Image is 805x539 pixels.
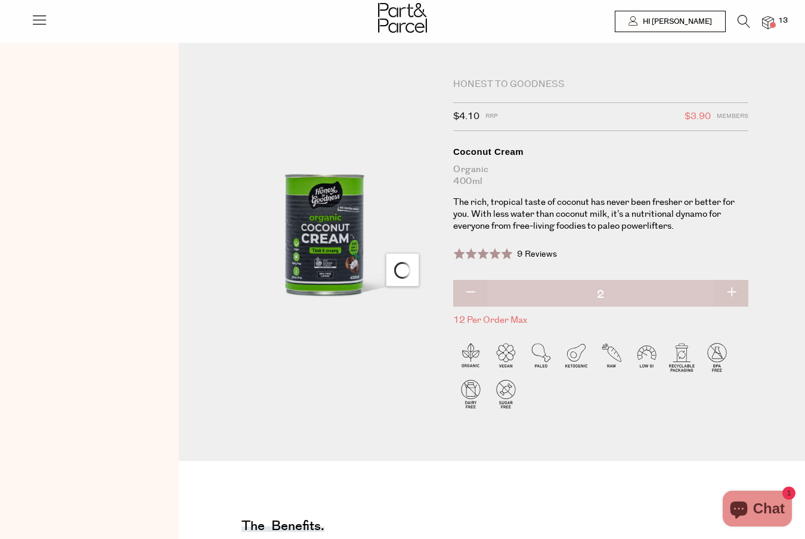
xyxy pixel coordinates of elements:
h4: The benefits. [241,524,324,532]
span: Members [717,109,748,124]
img: P_P-ICONS-Live_Bec_V11_Dairy_Free.svg [453,376,488,412]
span: Hi [PERSON_NAME] [640,17,712,27]
img: P_P-ICONS-Live_Bec_V11_Sugar_Free.svg [488,376,524,412]
span: $4.10 [453,109,479,124]
img: Coconut Cream [215,79,435,342]
img: P_P-ICONS-Live_Bec_V11_Raw.svg [594,339,629,375]
img: Part&Parcel [378,3,427,33]
div: Coconut Cream [453,146,748,158]
span: 9 Reviews [517,248,557,260]
span: 13 [775,15,791,26]
img: P_P-ICONS-Live_Bec_V11_Organic.svg [453,339,488,375]
img: P_P-ICONS-Live_Bec_V11_Ketogenic.svg [559,339,594,375]
span: RRP [485,109,498,124]
a: 13 [762,16,774,29]
span: 12 Per Order Max [453,313,748,328]
p: The rich, tropical taste of coconut has never been fresher or better for you. With less water tha... [453,197,748,232]
a: Hi [PERSON_NAME] [615,11,726,32]
inbox-online-store-chat: Shopify online store chat [719,491,795,529]
img: P_P-ICONS-Live_Bec_V11_BPA_Free.svg [699,339,735,375]
img: P_P-ICONS-Live_Bec_V11_Vegan.svg [488,339,524,375]
img: P_P-ICONS-Live_Bec_V11_Paleo.svg [524,339,559,375]
div: Organic 400ml [453,164,748,188]
span: $3.90 [685,109,711,124]
img: P_P-ICONS-Live_Bec_V11_Low_Gi.svg [629,339,664,375]
input: QTY Coconut Cream [453,280,748,310]
div: Honest to Goodness [453,79,748,91]
img: P_P-ICONS-Live_Bec_V11_Recyclable_Packaging.svg [664,339,699,375]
